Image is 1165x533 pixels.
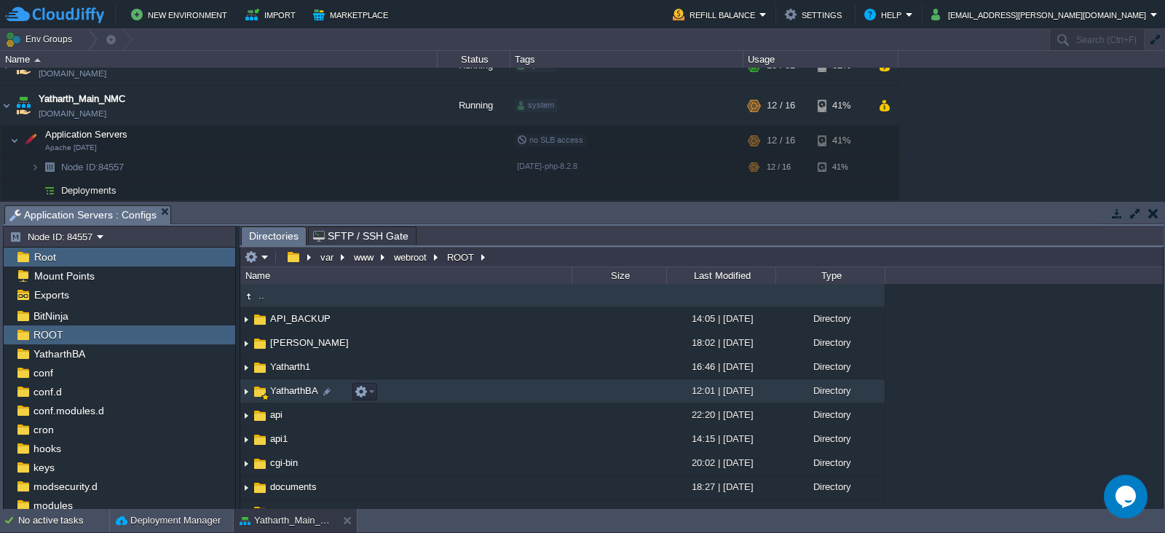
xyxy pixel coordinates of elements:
[39,179,60,202] img: AMDAwAAAACH5BAEAAAAALAAAAAABAAEAAAICRAEAOw==
[775,331,885,354] div: Directory
[511,51,743,68] div: Tags
[20,126,40,155] img: AMDAwAAAACH5BAEAAAAALAAAAAABAAEAAAICRAEAOw==
[31,442,63,455] a: hooks
[39,156,60,178] img: AMDAwAAAACH5BAEAAAAALAAAAAABAAEAAAICRAEAOw==
[252,456,268,472] img: AMDAwAAAACH5BAEAAAAALAAAAAABAAEAAAICRAEAOw==
[44,128,130,141] span: Application Servers
[573,267,666,284] div: Size
[240,247,1163,267] input: Click to enter the path
[31,461,57,474] span: keys
[31,309,71,323] a: BitNinja
[249,227,299,245] span: Directories
[9,230,97,243] button: Node ID: 84557
[775,379,885,402] div: Directory
[240,288,256,304] img: AMDAwAAAACH5BAEAAAAALAAAAAABAAEAAAICRAEAOw==
[31,404,106,417] a: conf.modules.d
[31,499,75,512] span: modules
[31,156,39,178] img: AMDAwAAAACH5BAEAAAAALAAAAAABAAEAAAICRAEAOw==
[864,6,906,23] button: Help
[668,267,775,284] div: Last Modified
[268,312,333,325] a: API_BACKUP
[818,86,865,125] div: 41%
[268,408,285,421] a: api
[240,513,331,528] button: Yatharth_Main_NMC
[775,427,885,450] div: Directory
[268,360,312,373] a: Yatharth1
[666,500,775,523] div: 22:43 | [DATE]
[767,126,795,155] div: 12 / 16
[517,135,583,144] span: no SLB access
[775,500,885,523] div: Directory
[31,179,39,202] img: AMDAwAAAACH5BAEAAAAALAAAAAABAAEAAAICRAEAOw==
[44,129,130,140] a: Application ServersApache [DATE]
[242,267,572,284] div: Name
[313,6,392,23] button: Marketplace
[775,451,885,474] div: Directory
[818,126,865,155] div: 41%
[240,356,252,379] img: AMDAwAAAACH5BAEAAAAALAAAAAABAAEAAAICRAEAOw==
[666,403,775,426] div: 22:20 | [DATE]
[666,451,775,474] div: 20:02 | [DATE]
[39,106,106,121] a: [DOMAIN_NAME]
[31,423,56,436] a: cron
[268,433,290,445] span: api1
[744,51,898,68] div: Usage
[438,86,510,125] div: Running
[256,289,266,301] a: ..
[13,86,33,125] img: AMDAwAAAACH5BAEAAAAALAAAAAABAAEAAAICRAEAOw==
[31,480,100,493] a: modsecurity.d
[252,480,268,496] img: AMDAwAAAACH5BAEAAAAALAAAAAABAAEAAAICRAEAOw==
[31,328,66,341] a: ROOT
[1104,475,1150,518] iframe: chat widget
[131,6,232,23] button: New Environment
[116,513,221,528] button: Deployment Manager
[39,92,125,106] span: Yatharth_Main_NMC
[10,126,19,155] img: AMDAwAAAACH5BAEAAAAALAAAAAABAAEAAAICRAEAOw==
[775,475,885,498] div: Directory
[268,505,312,518] span: download
[673,6,759,23] button: Refill Balance
[5,6,104,24] img: CloudJiffy
[438,51,510,68] div: Status
[268,336,351,349] a: [PERSON_NAME]
[31,269,97,283] a: Mount Points
[252,336,268,352] img: AMDAwAAAACH5BAEAAAAALAAAAAABAAEAAAICRAEAOw==
[515,99,557,112] div: system
[666,355,775,378] div: 16:46 | [DATE]
[31,366,55,379] span: conf
[18,509,109,532] div: No active tasks
[60,161,126,173] span: 84557
[268,457,300,469] a: cgi-bin
[240,380,252,403] img: AMDAwAAAACH5BAEAAAAALAAAAAABAAEAAAICRAEAOw==
[252,504,268,520] img: AMDAwAAAACH5BAEAAAAALAAAAAABAAEAAAICRAEAOw==
[666,307,775,330] div: 14:05 | [DATE]
[39,66,106,81] span: [DOMAIN_NAME]
[60,184,119,197] span: Deployments
[252,312,268,328] img: AMDAwAAAACH5BAEAAAAALAAAAAABAAEAAAICRAEAOw==
[31,385,64,398] a: conf.d
[60,161,126,173] a: Node ID:84557
[31,250,58,264] a: Root
[268,385,320,396] a: YatharthBA
[666,331,775,354] div: 18:02 | [DATE]
[9,206,157,224] span: Application Servers : Configs
[240,428,252,451] img: AMDAwAAAACH5BAEAAAAALAAAAAABAAEAAAICRAEAOw==
[666,427,775,450] div: 14:15 | [DATE]
[31,347,87,360] a: YatharthBA
[268,481,319,493] a: documents
[45,143,97,152] span: Apache [DATE]
[1,86,12,125] img: AMDAwAAAACH5BAEAAAAALAAAAAABAAEAAAICRAEAOw==
[240,477,252,500] img: AMDAwAAAACH5BAEAAAAALAAAAAABAAEAAAICRAEAOw==
[268,384,320,397] span: YatharthBA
